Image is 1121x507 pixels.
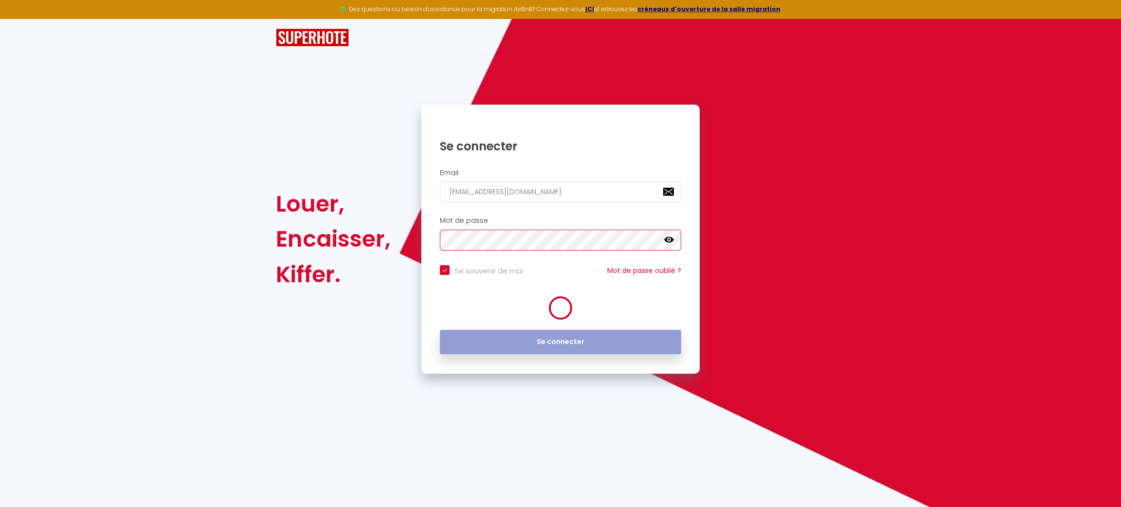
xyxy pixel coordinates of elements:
img: SuperHote logo [276,29,349,47]
h2: Email [440,169,681,177]
button: Se connecter [440,330,681,354]
a: créneaux d'ouverture de la salle migration [637,5,780,13]
a: ICI [585,5,594,13]
div: Louer, [276,186,391,221]
button: Ouvrir le widget de chat LiveChat [8,4,37,33]
div: Kiffer. [276,257,391,292]
div: Encaisser, [276,221,391,256]
input: Ton Email [440,181,681,202]
a: Mot de passe oublié ? [607,266,681,275]
h1: Se connecter [440,139,681,154]
h2: Mot de passe [440,217,681,225]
